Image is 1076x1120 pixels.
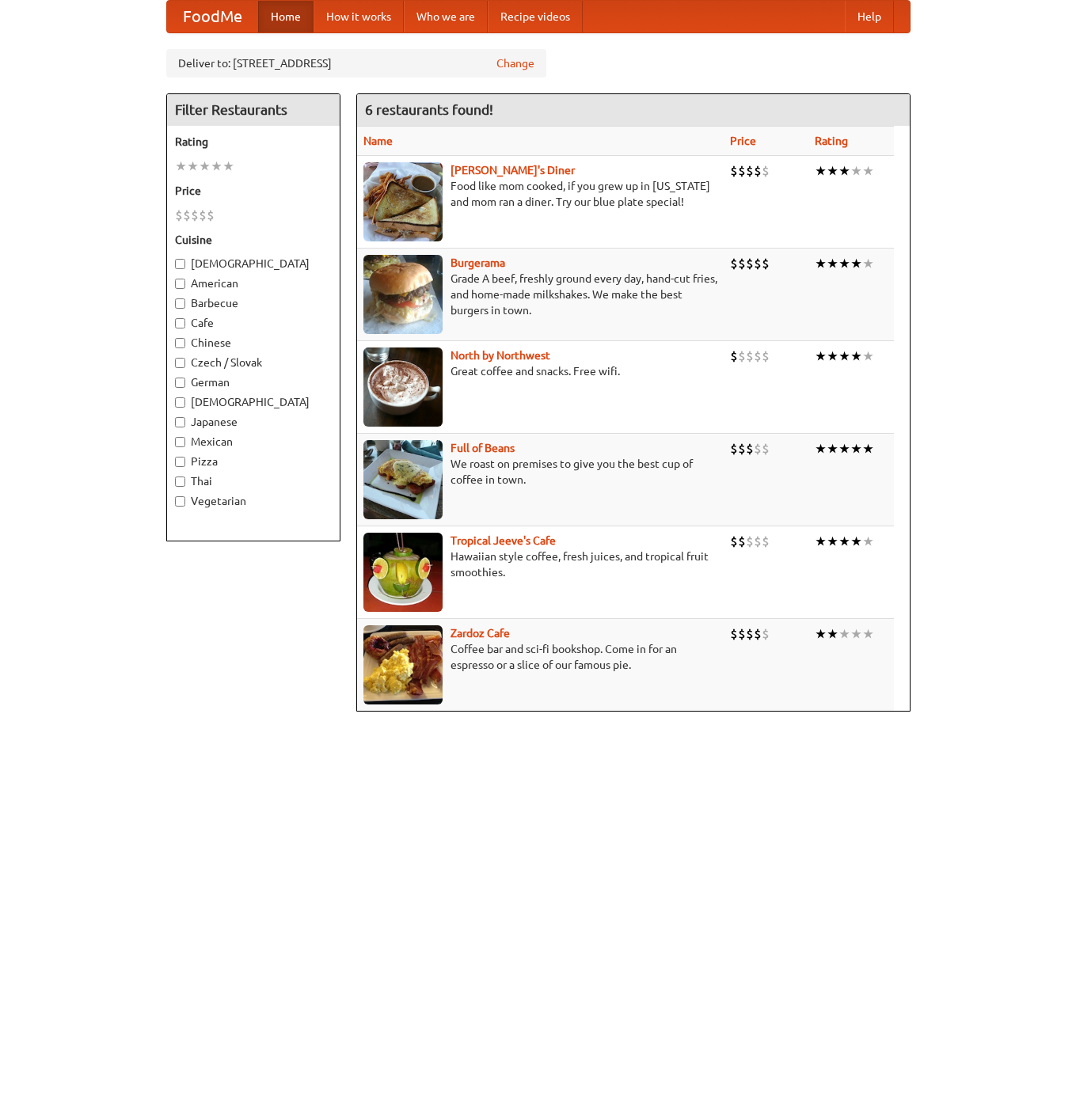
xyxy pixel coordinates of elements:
[815,135,848,147] a: Rating
[175,275,332,291] label: American
[363,625,443,704] img: zardoz.jpg
[175,476,185,487] input: Thai
[211,158,222,175] li: ★
[838,533,850,550] li: ★
[488,1,583,32] a: Recipe videos
[258,1,314,32] a: Home
[850,533,862,550] li: ★
[175,378,185,388] input: German
[730,533,738,550] li: $
[862,255,874,272] li: ★
[451,349,550,362] a: North by Northwest
[451,256,505,269] a: Burgerama
[175,434,332,450] label: Mexican
[175,358,185,368] input: Czech / Slovak
[815,533,827,550] li: ★
[175,493,332,509] label: Vegetarian
[175,232,332,248] h5: Cuisine
[365,102,493,117] ng-pluralize: 6 restaurants found!
[404,1,488,32] a: Who we are
[815,162,827,180] li: ★
[746,347,754,365] li: $
[754,162,762,180] li: $
[175,279,185,289] input: American
[862,625,874,643] li: ★
[762,347,770,365] li: $
[730,162,738,180] li: $
[363,162,443,241] img: sallys.jpg
[746,625,754,643] li: $
[166,49,546,78] div: Deliver to: [STREET_ADDRESS]
[451,534,556,547] a: Tropical Jeeve's Cafe
[738,625,746,643] li: $
[862,533,874,550] li: ★
[191,207,199,224] li: $
[175,256,332,271] label: [DEMOGRAPHIC_DATA]
[738,347,746,365] li: $
[175,355,332,370] label: Czech / Slovak
[175,183,332,199] h5: Price
[363,135,393,147] a: Name
[363,440,443,519] img: beans.jpg
[363,456,717,488] p: We roast on premises to give you the best cup of coffee in town.
[175,394,332,410] label: [DEMOGRAPHIC_DATA]
[363,641,717,673] p: Coffee bar and sci-fi bookshop. Come in for an espresso or a slice of our famous pie.
[762,533,770,550] li: $
[363,549,717,580] p: Hawaiian style coffee, fresh juices, and tropical fruit smoothies.
[175,158,187,175] li: ★
[738,255,746,272] li: $
[838,440,850,457] li: ★
[363,255,443,334] img: burgerama.jpg
[175,134,332,150] h5: Rating
[730,255,738,272] li: $
[183,207,191,224] li: $
[175,338,185,348] input: Chinese
[496,55,534,71] a: Change
[175,496,185,507] input: Vegetarian
[175,417,185,427] input: Japanese
[363,271,717,318] p: Grade A beef, freshly ground every day, hand-cut fries, and home-made milkshakes. We make the bes...
[451,627,510,640] b: Zardoz Cafe
[363,363,717,379] p: Great coffee and snacks. Free wifi.
[363,347,443,427] img: north.jpg
[815,440,827,457] li: ★
[850,255,862,272] li: ★
[738,162,746,180] li: $
[827,440,838,457] li: ★
[850,625,862,643] li: ★
[827,162,838,180] li: ★
[175,315,332,331] label: Cafe
[862,440,874,457] li: ★
[850,440,862,457] li: ★
[314,1,404,32] a: How it works
[175,437,185,447] input: Mexican
[175,335,332,351] label: Chinese
[175,298,185,309] input: Barbecue
[754,255,762,272] li: $
[754,440,762,457] li: $
[451,164,575,177] a: [PERSON_NAME]'s Diner
[815,347,827,365] li: ★
[746,255,754,272] li: $
[175,454,332,469] label: Pizza
[754,533,762,550] li: $
[730,347,738,365] li: $
[167,94,340,126] h4: Filter Restaurants
[175,318,185,328] input: Cafe
[730,135,756,147] a: Price
[451,442,515,454] a: Full of Beans
[838,255,850,272] li: ★
[762,162,770,180] li: $
[827,625,838,643] li: ★
[827,533,838,550] li: ★
[862,347,874,365] li: ★
[850,162,862,180] li: ★
[187,158,199,175] li: ★
[175,374,332,390] label: German
[199,207,207,224] li: $
[838,625,850,643] li: ★
[175,207,183,224] li: $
